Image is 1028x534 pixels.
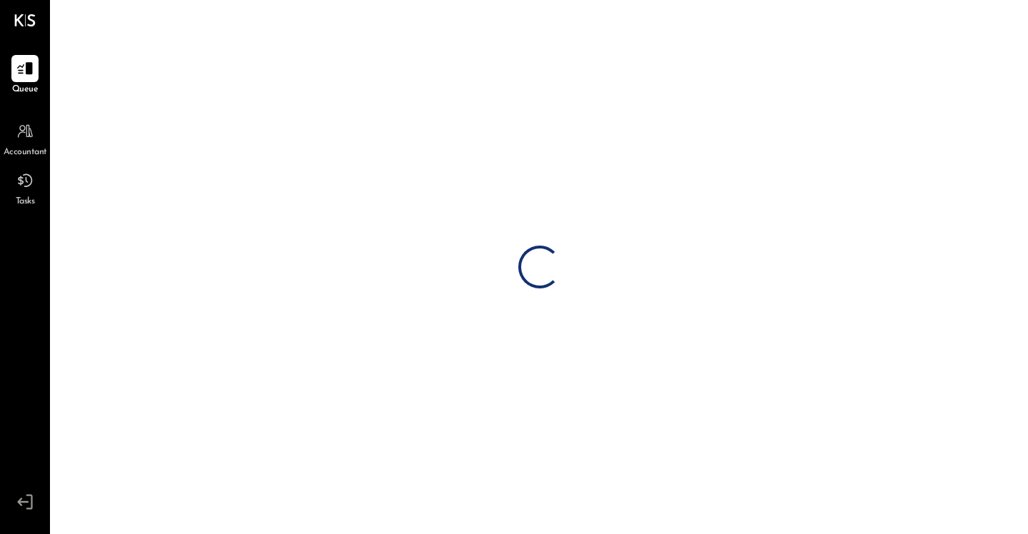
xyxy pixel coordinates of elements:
[1,55,49,96] a: Queue
[1,118,49,159] a: Accountant
[4,146,47,159] span: Accountant
[12,84,39,96] span: Queue
[1,167,49,208] a: Tasks
[16,196,35,208] span: Tasks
